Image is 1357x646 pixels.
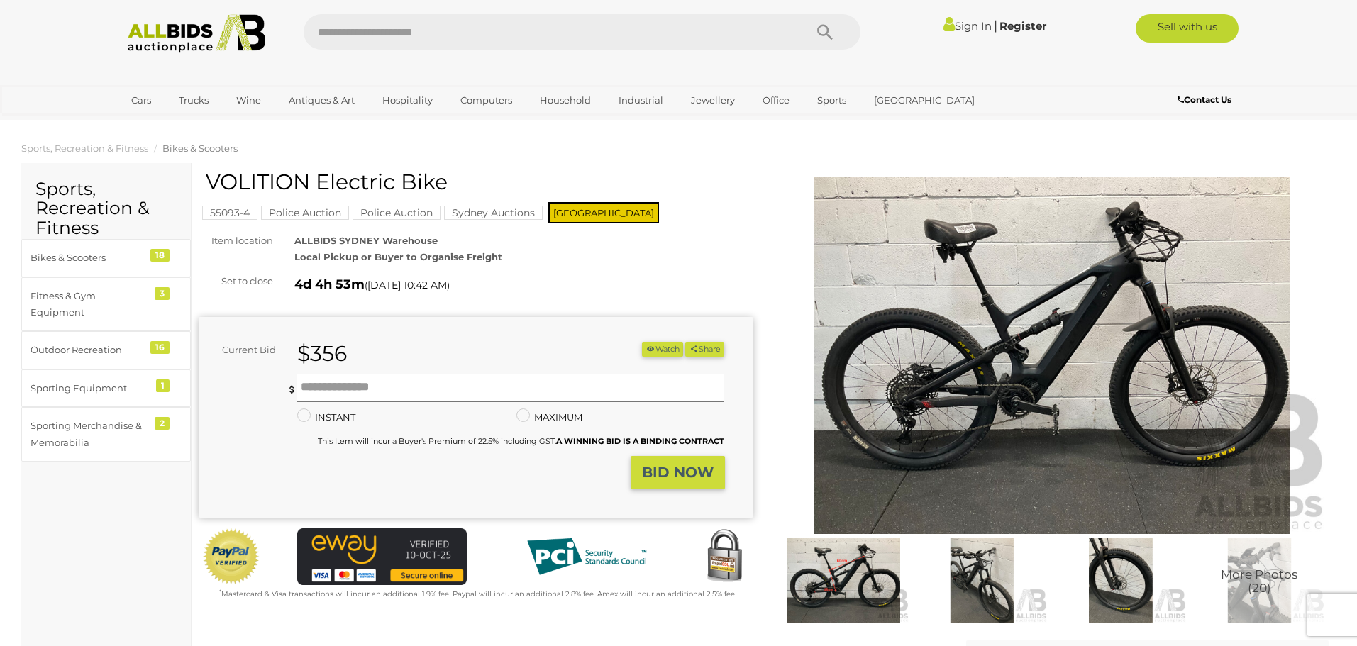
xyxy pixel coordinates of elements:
a: Bikes & Scooters 18 [21,239,191,277]
a: Industrial [609,89,672,112]
small: This Item will incur a Buyer's Premium of 22.5% including GST. [318,436,724,446]
a: More Photos(20) [1194,538,1325,622]
mark: Police Auction [353,206,441,220]
li: Watch this item [642,342,683,357]
a: Register [999,19,1046,33]
label: MAXIMUM [516,409,582,425]
div: Current Bid [199,342,287,358]
a: Trucks [170,89,218,112]
button: Watch [642,342,683,357]
a: Hospitality [373,89,442,112]
a: Office [753,89,799,112]
a: Sports [808,89,855,112]
small: Mastercard & Visa transactions will incur an additional 1.9% fee. Paypal will incur an additional... [219,589,736,598]
span: More Photos (20) [1221,569,1297,595]
a: Fitness & Gym Equipment 3 [21,277,191,332]
a: Antiques & Art [279,89,364,112]
button: BID NOW [631,456,725,489]
img: Secured by Rapid SSL [696,528,753,585]
a: Sports, Recreation & Fitness [21,143,148,154]
div: Sporting Merchandise & Memorabilia [31,418,148,451]
span: [DATE] 10:42 AM [367,279,447,291]
img: VOLITION Electric Bike [775,177,1329,535]
mark: 55093-4 [202,206,257,220]
a: Sign In [943,19,992,33]
a: Computers [451,89,521,112]
a: Sell with us [1136,14,1239,43]
div: 16 [150,341,170,354]
div: 18 [150,249,170,262]
b: A WINNING BID IS A BINDING CONTRACT [556,436,724,446]
h1: VOLITION Electric Bike [206,170,750,194]
div: 1 [156,379,170,392]
a: Wine [227,89,270,112]
a: Bikes & Scooters [162,143,238,154]
mark: Police Auction [261,206,349,220]
a: Sporting Merchandise & Memorabilia 2 [21,407,191,462]
div: 3 [155,287,170,300]
img: Allbids.com.au [120,14,274,53]
a: Household [531,89,600,112]
img: Official PayPal Seal [202,528,260,585]
span: [GEOGRAPHIC_DATA] [548,202,659,223]
div: Bikes & Scooters [31,250,148,266]
mark: Sydney Auctions [444,206,543,220]
strong: Local Pickup or Buyer to Organise Freight [294,251,502,262]
img: VOLITION Electric Bike [778,538,909,622]
a: Police Auction [353,207,441,218]
span: ( ) [365,279,450,291]
strong: 4d 4h 53m [294,277,365,292]
strong: BID NOW [642,464,714,481]
a: Sydney Auctions [444,207,543,218]
div: Sporting Equipment [31,380,148,396]
b: Contact Us [1178,94,1231,105]
a: Police Auction [261,207,349,218]
button: Search [790,14,860,50]
div: 2 [155,417,170,430]
div: Item location [188,233,284,249]
a: 55093-4 [202,207,257,218]
a: Contact Us [1178,92,1235,108]
span: | [994,18,997,33]
img: VOLITION Electric Bike [1055,538,1186,622]
img: VOLITION Electric Bike [1194,538,1325,622]
h2: Sports, Recreation & Fitness [35,179,177,238]
label: INSTANT [297,409,355,425]
strong: $356 [297,340,347,367]
a: Cars [122,89,160,112]
div: Set to close [188,273,284,289]
div: Outdoor Recreation [31,342,148,358]
img: VOLITION Electric Bike [916,538,1048,622]
a: Jewellery [682,89,744,112]
a: [GEOGRAPHIC_DATA] [865,89,984,112]
button: Share [685,342,724,357]
img: eWAY Payment Gateway [297,528,467,585]
div: Fitness & Gym Equipment [31,288,148,321]
a: Outdoor Recreation 16 [21,331,191,369]
a: Sporting Equipment 1 [21,369,191,407]
strong: ALLBIDS SYDNEY Warehouse [294,235,438,246]
img: PCI DSS compliant [516,528,658,585]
